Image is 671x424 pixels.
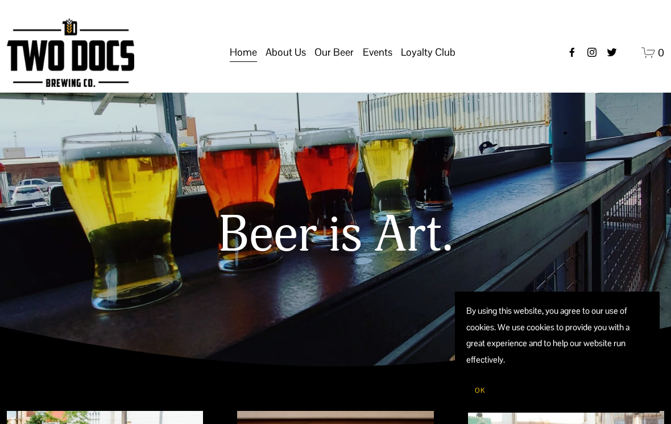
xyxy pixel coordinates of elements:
a: folder dropdown [266,41,306,63]
a: twitter-unauth [606,47,618,58]
h1: Beer is Art. [7,207,664,263]
button: OK [466,380,494,401]
span: 0 [658,46,664,59]
a: folder dropdown [314,41,354,63]
span: Loyalty Club [401,43,455,62]
a: folder dropdown [363,41,392,63]
a: Home [230,41,257,63]
a: instagram-unauth [586,47,598,58]
span: Our Beer [314,43,354,62]
p: By using this website, you agree to our use of cookies. We use cookies to provide you with a grea... [466,303,648,368]
span: OK [475,386,485,395]
a: Facebook [566,47,578,58]
a: 0 items in cart [641,45,665,60]
section: Cookie banner [455,292,660,413]
a: folder dropdown [401,41,455,63]
span: About Us [266,43,306,62]
img: Two Docs Brewing Co. [7,18,134,87]
span: Events [363,43,392,62]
